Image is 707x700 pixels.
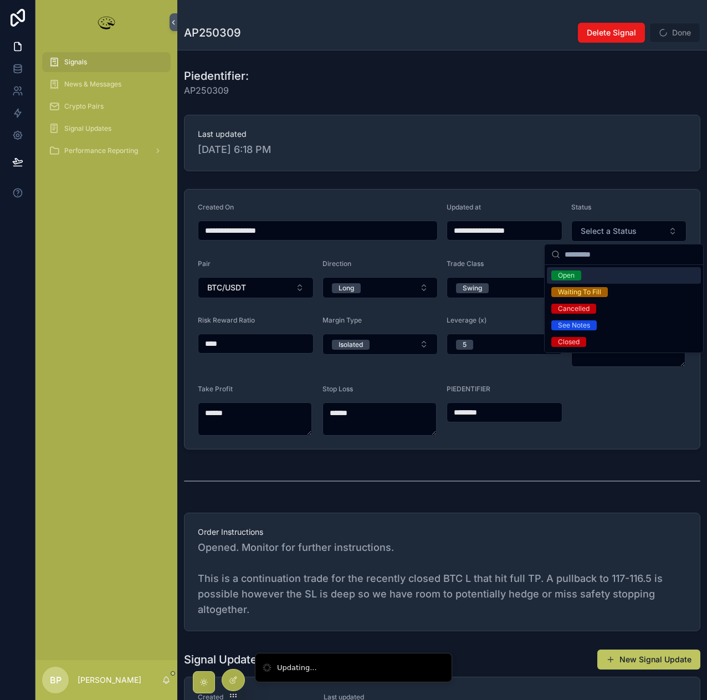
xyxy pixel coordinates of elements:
h1: Piedentifier: [184,68,249,84]
img: App logo [95,13,117,31]
button: Select Button [322,334,438,355]
a: News & Messages [42,74,171,94]
button: Select Button [447,334,562,355]
a: Crypto Pairs [42,96,171,116]
span: Updated at [447,203,481,211]
button: Select Button [571,221,687,242]
h1: Signal Updates [184,652,263,667]
span: Delete Signal [587,27,636,38]
span: Pair [198,259,211,268]
span: Signals [64,58,87,67]
span: BP [50,673,62,687]
span: AP250309 [184,84,249,97]
a: Signal Updates [42,119,171,139]
span: BTC/USDT [207,282,246,293]
span: Order Instructions [198,527,686,538]
div: Open [558,270,575,280]
span: Created On [198,203,234,211]
span: Signal Updates [64,124,111,133]
h1: AP250309 [184,25,241,40]
span: Opened. Monitor for further instructions. This is a continuation trade for the recently closed BT... [198,540,686,617]
a: Performance Reporting [42,141,171,161]
div: scrollable content [35,44,177,175]
button: Select Button [447,277,562,298]
button: Select Button [322,277,438,298]
span: PIEDENTIFIER [447,385,490,393]
div: Isolated [339,340,363,350]
div: See Notes [558,320,590,330]
div: Closed [558,337,580,347]
button: Delete Signal [578,23,645,43]
div: Waiting To Fill [558,287,601,297]
button: Select Button [198,277,314,298]
span: Direction [322,259,351,268]
div: Cancelled [558,304,590,314]
div: Suggestions [545,265,703,352]
span: Last updated [198,129,686,140]
span: Status [571,203,591,211]
span: Risk Reward Ratio [198,316,255,324]
div: 5 [463,340,467,350]
span: Crypto Pairs [64,102,104,111]
div: Updating... [277,662,317,673]
span: Select a Status [581,226,637,237]
button: New Signal Update [597,650,700,670]
span: Take Profit [198,385,233,393]
span: Trade Class [447,259,484,268]
span: Stop Loss [322,385,353,393]
span: News & Messages [64,80,121,89]
span: [DATE] 6:18 PM [198,142,686,157]
span: Margin Type [322,316,362,324]
div: Long [339,283,354,293]
span: Leverage (x) [447,316,486,324]
div: Swing [463,283,482,293]
span: Performance Reporting [64,146,138,155]
p: [PERSON_NAME] [78,675,141,686]
a: Signals [42,52,171,72]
